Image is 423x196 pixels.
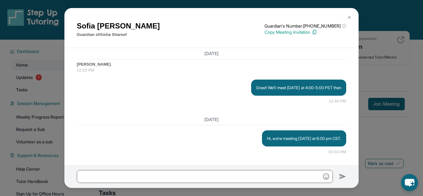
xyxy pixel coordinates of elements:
img: Copy Icon [312,29,317,35]
p: Copy Meeting Invitation [264,29,346,35]
h1: Sofia [PERSON_NAME] [77,20,160,32]
span: 03:04 PM [329,149,346,155]
img: Emoji [323,173,329,180]
p: Great! We'll meet [DATE] at 4:00-5:00 PST then [256,85,341,91]
p: Guardian's Number: [PHONE_NUMBER] [264,23,346,29]
span: 12:23 PM [77,67,346,73]
button: chat-button [401,174,418,191]
span: [PERSON_NAME] [77,61,346,68]
span: 12:44 PM [329,98,346,104]
p: Hi, we're meeting [DATE] at 6:00 pm CST. [267,135,341,142]
h3: [DATE] [77,116,346,123]
img: Close Icon [347,15,352,20]
span: ⓘ [342,23,346,29]
p: Guardian of Aisha Shareef [77,32,160,38]
img: Send icon [339,173,346,180]
h3: [DATE] [77,50,346,57]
